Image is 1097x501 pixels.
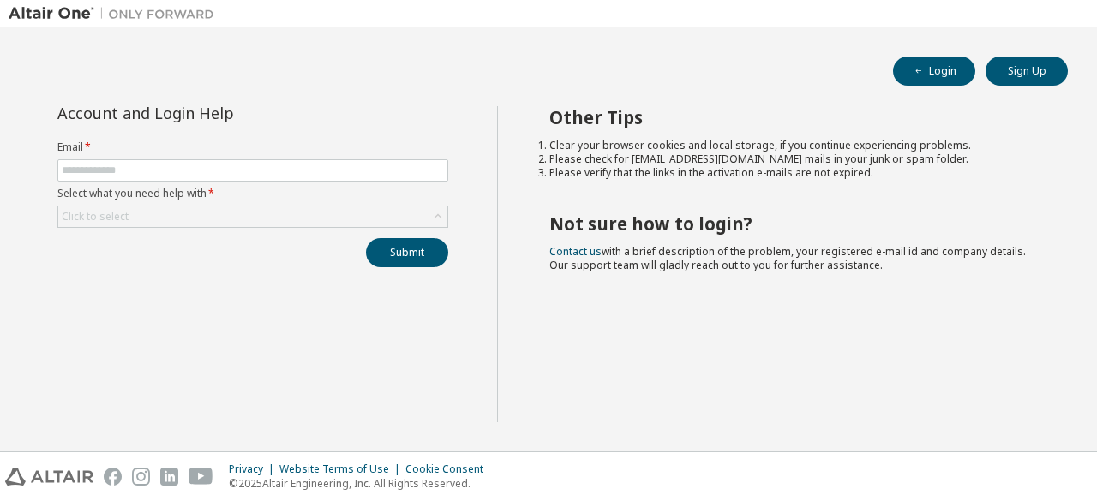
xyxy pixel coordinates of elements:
button: Submit [366,238,448,267]
p: © 2025 Altair Engineering, Inc. All Rights Reserved. [229,476,494,491]
li: Please verify that the links in the activation e-mails are not expired. [549,166,1038,180]
div: Click to select [62,210,129,224]
li: Clear your browser cookies and local storage, if you continue experiencing problems. [549,139,1038,152]
label: Select what you need help with [57,187,448,200]
img: altair_logo.svg [5,468,93,486]
div: Account and Login Help [57,106,370,120]
button: Login [893,57,975,86]
div: Cookie Consent [405,462,494,476]
li: Please check for [EMAIL_ADDRESS][DOMAIN_NAME] mails in your junk or spam folder. [549,152,1038,166]
h2: Not sure how to login? [549,212,1038,235]
h2: Other Tips [549,106,1038,128]
div: Privacy [229,462,279,476]
img: facebook.svg [104,468,122,486]
img: youtube.svg [189,468,213,486]
img: Altair One [9,5,223,22]
label: Email [57,140,448,154]
div: Website Terms of Use [279,462,405,476]
img: linkedin.svg [160,468,178,486]
div: Click to select [58,206,447,227]
img: instagram.svg [132,468,150,486]
a: Contact us [549,244,602,259]
button: Sign Up [986,57,1068,86]
span: with a brief description of the problem, your registered e-mail id and company details. Our suppo... [549,244,1026,272]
